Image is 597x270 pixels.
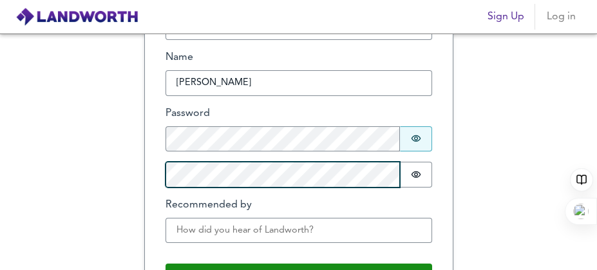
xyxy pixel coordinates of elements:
[166,198,432,213] label: Recommended by
[166,106,432,121] label: Password
[400,126,432,152] button: Show password
[488,8,524,26] span: Sign Up
[545,8,576,26] span: Log in
[540,4,582,30] button: Log in
[166,70,432,96] input: What should we call you?
[482,4,529,30] button: Sign Up
[166,218,432,244] input: How did you hear of Landworth?
[15,7,138,26] img: logo
[166,50,432,65] label: Name
[400,162,432,188] button: Show password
